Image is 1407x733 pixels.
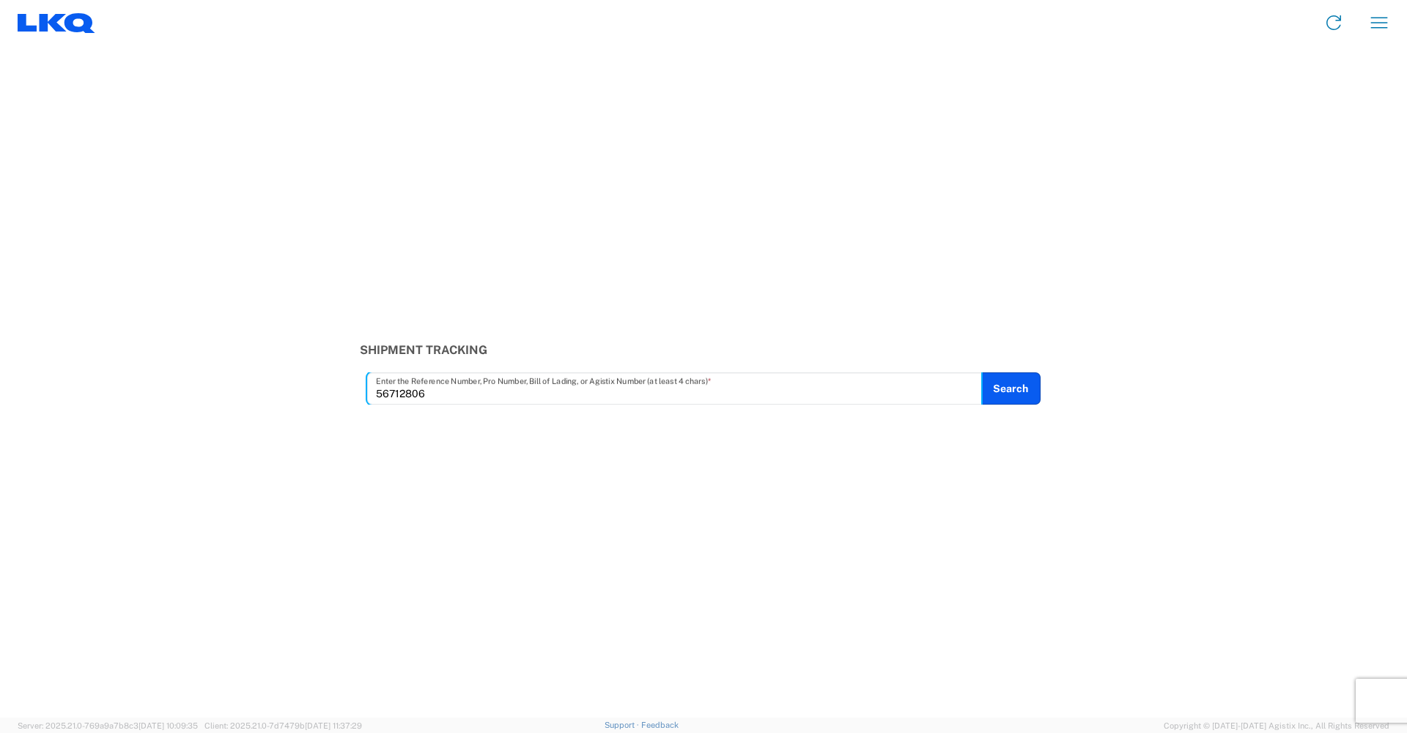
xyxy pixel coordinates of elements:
[139,721,198,730] span: [DATE] 10:09:35
[18,721,198,730] span: Server: 2025.21.0-769a9a7b8c3
[360,343,1048,357] h3: Shipment Tracking
[641,721,679,729] a: Feedback
[1164,719,1389,732] span: Copyright © [DATE]-[DATE] Agistix Inc., All Rights Reserved
[981,372,1041,405] button: Search
[204,721,362,730] span: Client: 2025.21.0-7d7479b
[605,721,641,729] a: Support
[305,721,362,730] span: [DATE] 11:37:29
